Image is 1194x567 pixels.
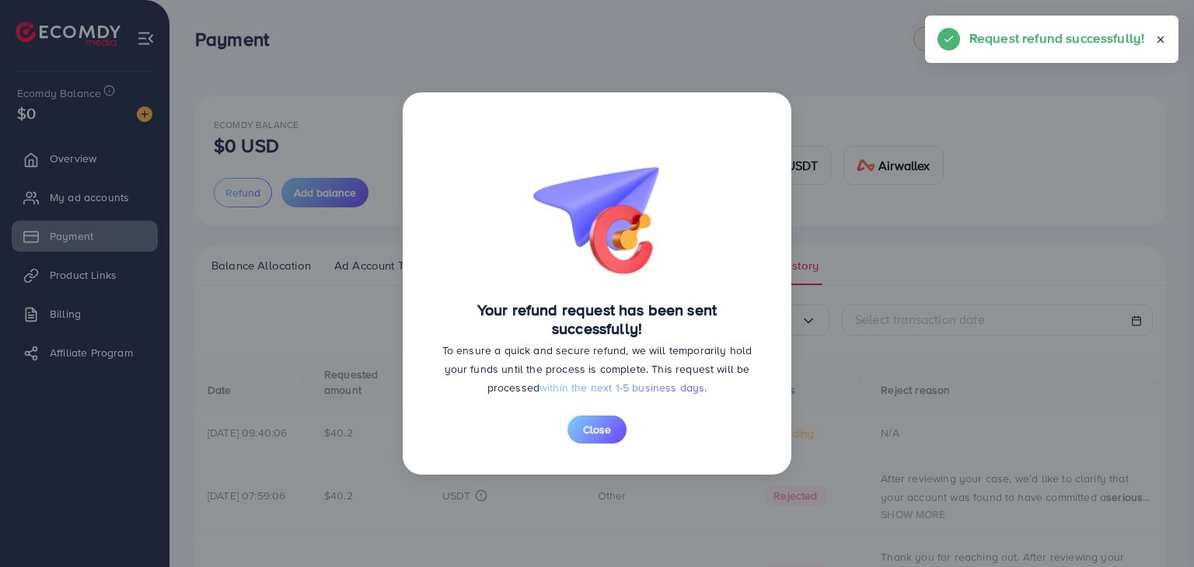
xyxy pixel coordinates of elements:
h5: Request refund successfully! [969,28,1144,48]
p: To ensure a quick and secure refund, we will temporarily hold your funds until the process is com... [434,341,760,397]
span: Close [583,422,611,437]
img: bg-request-refund-success.26ac5564.png [519,123,675,282]
span: within the next 1-5 business days. [539,380,707,395]
iframe: Chat [1128,497,1182,555]
button: Close [567,416,627,444]
h4: Your refund request has been sent successfully! [434,301,760,338]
